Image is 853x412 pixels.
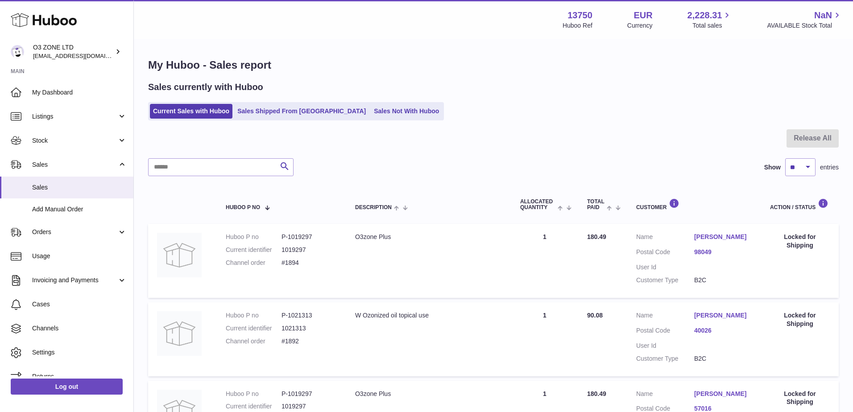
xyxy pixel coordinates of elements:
[636,198,752,210] div: Customer
[282,390,337,398] dd: P-1019297
[282,324,337,333] dd: 1021313
[587,312,603,319] span: 90.08
[770,233,830,250] div: Locked for Shipping
[587,390,606,397] span: 180.49
[694,354,752,363] dd: B2C
[634,9,652,21] strong: EUR
[226,311,282,320] dt: Huboo P no
[520,199,555,210] span: ALLOCATED Quantity
[636,233,694,243] dt: Name
[587,233,606,240] span: 180.49
[33,43,113,60] div: O3 ZONE LTD
[770,390,830,407] div: Locked for Shipping
[636,263,694,272] dt: User Id
[282,311,337,320] dd: P-1021313
[636,390,694,400] dt: Name
[226,205,260,210] span: Huboo P no
[687,9,722,21] span: 2,228.31
[226,337,282,346] dt: Channel order
[355,311,502,320] div: W Ozonized oil topical use
[820,163,839,172] span: entries
[636,342,694,350] dt: User Id
[627,21,653,30] div: Currency
[226,324,282,333] dt: Current identifier
[694,326,752,335] a: 40026
[32,161,117,169] span: Sales
[11,45,24,58] img: hello@o3zoneltd.co.uk
[32,136,117,145] span: Stock
[587,199,605,210] span: Total paid
[32,300,127,309] span: Cases
[32,372,127,381] span: Returns
[226,246,282,254] dt: Current identifier
[32,348,127,357] span: Settings
[814,9,832,21] span: NaN
[767,9,842,30] a: NaN AVAILABLE Stock Total
[636,311,694,322] dt: Name
[511,302,578,376] td: 1
[11,379,123,395] a: Log out
[32,228,117,236] span: Orders
[563,21,592,30] div: Huboo Ref
[32,276,117,284] span: Invoicing and Payments
[511,224,578,298] td: 1
[371,104,442,119] a: Sales Not With Huboo
[33,52,131,59] span: [EMAIL_ADDRESS][DOMAIN_NAME]
[32,324,127,333] span: Channels
[694,276,752,284] dd: B2C
[567,9,592,21] strong: 13750
[764,163,781,172] label: Show
[226,233,282,241] dt: Huboo P no
[32,88,127,97] span: My Dashboard
[694,248,752,256] a: 98049
[694,311,752,320] a: [PERSON_NAME]
[767,21,842,30] span: AVAILABLE Stock Total
[282,233,337,241] dd: P-1019297
[355,390,502,398] div: O3zone Plus
[694,390,752,398] a: [PERSON_NAME]
[636,248,694,259] dt: Postal Code
[150,104,232,119] a: Current Sales with Huboo
[636,326,694,337] dt: Postal Code
[226,390,282,398] dt: Huboo P no
[694,233,752,241] a: [PERSON_NAME]
[32,252,127,260] span: Usage
[282,259,337,267] dd: #1894
[157,311,202,356] img: no-photo-large.jpg
[692,21,732,30] span: Total sales
[282,402,337,411] dd: 1019297
[636,354,694,363] dt: Customer Type
[148,81,263,93] h2: Sales currently with Huboo
[282,337,337,346] dd: #1892
[636,276,694,284] dt: Customer Type
[234,104,369,119] a: Sales Shipped From [GEOGRAPHIC_DATA]
[282,246,337,254] dd: 1019297
[148,58,839,72] h1: My Huboo - Sales report
[226,402,282,411] dt: Current identifier
[32,183,127,192] span: Sales
[32,205,127,214] span: Add Manual Order
[226,259,282,267] dt: Channel order
[770,311,830,328] div: Locked for Shipping
[355,233,502,241] div: O3zone Plus
[157,233,202,277] img: no-photo-large.jpg
[770,198,830,210] div: Action / Status
[687,9,733,30] a: 2,228.31 Total sales
[32,112,117,121] span: Listings
[355,205,392,210] span: Description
